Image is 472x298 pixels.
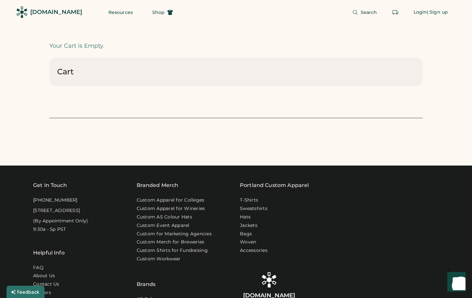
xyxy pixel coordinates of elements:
a: Portland Custom Apparel [240,181,309,189]
a: Custom Merch for Breweries [137,239,205,245]
a: Hats [240,214,251,220]
div: 9:30a - 5p PST [33,226,66,233]
a: Custom Apparel for Wineries [137,205,205,212]
a: Custom Shirts for Fundraising [137,247,208,254]
div: [STREET_ADDRESS] [33,207,80,214]
a: Woven [240,239,256,245]
a: Custom for Marketing Agencies [137,231,212,237]
iframe: Front Chat [441,269,469,297]
img: Rendered Logo - Screens [261,272,277,288]
div: Your Cart is Empty. [49,43,104,50]
a: Bags [240,231,252,237]
span: Shop [152,10,165,15]
div: [DOMAIN_NAME] [30,8,82,16]
div: Branded Merch [137,181,179,189]
a: Accessories [240,247,267,254]
a: Custom Apparel for Colleges [137,197,205,204]
button: Search [344,6,385,19]
img: Rendered Logo - Screens [16,6,28,18]
button: Resources [101,6,141,19]
div: | Sign up [427,9,448,16]
span: Search [361,10,377,15]
a: FAQ [33,265,43,271]
div: Brands [137,264,156,288]
a: Custom Event Apparel [137,222,190,229]
div: Get In Touch [33,181,67,189]
a: Custom AS Colour Hats [137,214,192,220]
div: Login [414,9,427,16]
div: Cart [57,67,74,77]
a: T-Shirts [240,197,258,204]
div: [PHONE_NUMBER] [33,197,78,204]
a: Custom Workwear [137,256,181,262]
button: Shop [144,6,181,19]
div: Helpful Info [33,249,65,257]
a: Sweatshirts [240,205,267,212]
button: Retrieve an order [389,6,402,19]
a: Jackets [240,222,257,229]
div: (By Appointment Only) [33,218,88,224]
a: About Us [33,273,55,279]
a: Contact Us [33,281,59,288]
